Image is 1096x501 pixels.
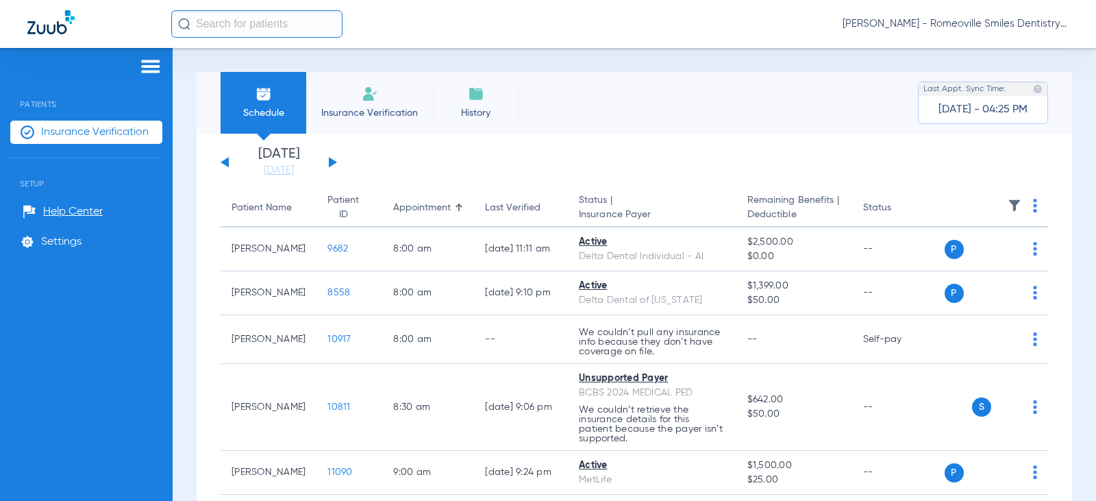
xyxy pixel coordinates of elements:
[327,402,350,412] span: 10811
[1008,199,1021,212] img: filter.svg
[579,386,725,400] div: BCBS 2024 MEDICAL PED
[747,407,841,421] span: $50.00
[747,459,841,473] span: $1,500.00
[568,189,736,228] th: Status |
[393,201,451,215] div: Appointment
[327,288,350,297] span: 8558
[945,240,964,259] span: P
[256,86,272,102] img: Schedule
[747,334,758,344] span: --
[221,315,316,364] td: [PERSON_NAME]
[10,158,162,188] span: Setup
[579,208,725,222] span: Insurance Payer
[393,201,463,215] div: Appointment
[362,86,378,102] img: Manual Insurance Verification
[232,201,306,215] div: Patient Name
[852,189,945,228] th: Status
[1033,199,1037,212] img: group-dot-blue.svg
[747,393,841,407] span: $642.00
[579,279,725,293] div: Active
[327,334,351,344] span: 10917
[27,10,75,34] img: Zuub Logo
[579,328,725,356] p: We couldn’t pull any insurance info because they don’t have coverage on file.
[579,459,725,473] div: Active
[41,125,149,139] span: Insurance Verification
[579,235,725,249] div: Active
[852,315,945,364] td: Self-pay
[945,463,964,482] span: P
[485,201,540,215] div: Last Verified
[747,235,841,249] span: $2,500.00
[852,451,945,495] td: --
[382,451,474,495] td: 9:00 AM
[747,293,841,308] span: $50.00
[232,201,292,215] div: Patient Name
[747,473,841,487] span: $25.00
[972,398,991,417] span: S
[1033,332,1037,346] img: group-dot-blue.svg
[474,271,568,315] td: [DATE] 9:10 PM
[327,193,371,222] div: Patient ID
[1033,286,1037,300] img: group-dot-blue.svg
[1033,465,1037,479] img: group-dot-blue.svg
[1033,400,1037,414] img: group-dot-blue.svg
[443,106,508,120] span: History
[747,249,841,264] span: $0.00
[747,279,841,293] span: $1,399.00
[327,467,352,477] span: 11090
[221,271,316,315] td: [PERSON_NAME]
[923,82,1006,96] span: Last Appt. Sync Time:
[579,405,725,443] p: We couldn’t retrieve the insurance details for this patient because the payer isn’t supported.
[579,293,725,308] div: Delta Dental of [US_STATE]
[140,58,162,75] img: hamburger-icon
[178,18,190,30] img: Search Icon
[382,364,474,451] td: 8:30 AM
[945,284,964,303] span: P
[938,103,1027,117] span: [DATE] - 04:25 PM
[43,205,103,219] span: Help Center
[221,451,316,495] td: [PERSON_NAME]
[747,208,841,222] span: Deductible
[468,86,484,102] img: History
[221,228,316,271] td: [PERSON_NAME]
[10,79,162,109] span: Patients
[238,164,320,178] a: [DATE]
[327,193,359,222] div: Patient ID
[1033,242,1037,256] img: group-dot-blue.svg
[736,189,852,228] th: Remaining Benefits |
[852,271,945,315] td: --
[485,201,557,215] div: Last Verified
[231,106,296,120] span: Schedule
[474,315,568,364] td: --
[852,228,945,271] td: --
[579,371,725,386] div: Unsupported Payer
[23,205,103,219] a: Help Center
[382,271,474,315] td: 8:00 AM
[579,473,725,487] div: MetLife
[1033,84,1043,94] img: last sync help info
[382,315,474,364] td: 8:00 AM
[238,147,320,178] li: [DATE]
[41,235,82,249] span: Settings
[474,364,568,451] td: [DATE] 9:06 PM
[327,244,348,254] span: 9682
[579,249,725,264] div: Delta Dental Individual - AI
[852,364,945,451] td: --
[316,106,423,120] span: Insurance Verification
[474,451,568,495] td: [DATE] 9:24 PM
[382,228,474,271] td: 8:00 AM
[221,364,316,451] td: [PERSON_NAME]
[843,17,1069,31] span: [PERSON_NAME] - Romeoville Smiles Dentistry
[171,10,342,38] input: Search for patients
[474,228,568,271] td: [DATE] 11:11 AM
